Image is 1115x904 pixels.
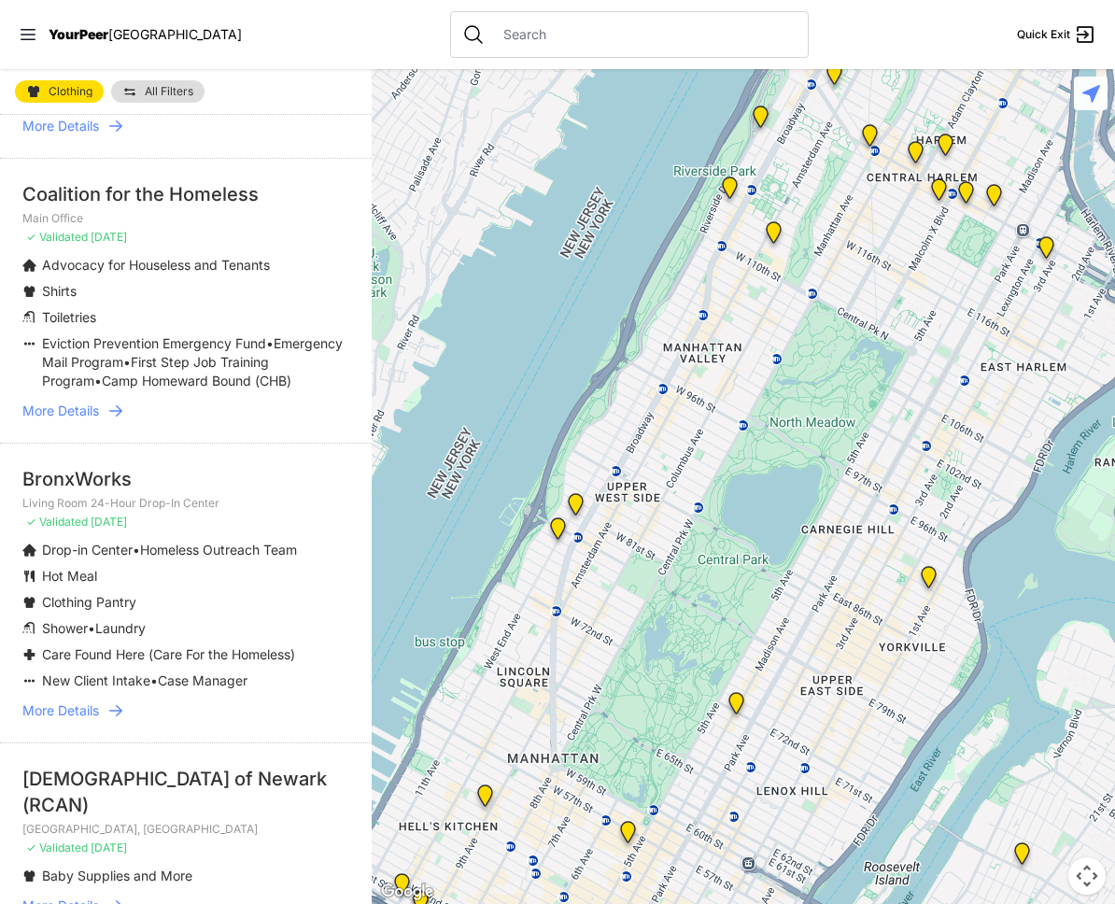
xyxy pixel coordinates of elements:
[42,335,266,351] span: Eviction Prevention Emergency Fund
[1010,842,1034,872] div: Fancy Thrift Shop
[266,335,274,351] span: •
[1068,857,1106,895] button: Map camera controls
[22,701,349,720] a: More Details
[49,86,92,97] span: Clothing
[42,594,136,610] span: Clothing Pantry
[42,283,77,299] span: Shirts
[26,515,88,529] span: ✓ Validated
[762,221,785,251] div: The Cathedral Church of St. John the Divine
[718,177,741,206] div: Ford Hall
[22,117,349,135] a: More Details
[102,373,291,388] span: Camp Homeward Bound (CHB)
[1017,27,1070,42] span: Quick Exit
[376,880,438,904] a: Open this area in Google Maps (opens a new window)
[26,840,88,855] span: ✓ Validated
[22,822,349,837] p: [GEOGRAPHIC_DATA], [GEOGRAPHIC_DATA]
[88,620,95,636] span: •
[42,568,97,584] span: Hot Meal
[492,25,797,44] input: Search
[145,86,193,97] span: All Filters
[133,542,140,558] span: •
[95,620,146,636] span: Laundry
[904,141,927,171] div: Uptown/Harlem DYCD Youth Drop-in Center
[725,692,748,722] div: Manhattan
[22,211,349,226] p: Main Office
[982,184,1006,214] div: East Harlem
[1017,23,1096,46] a: Quick Exit
[42,646,295,662] span: Care Found Here (Care For the Homeless)
[108,26,242,42] span: [GEOGRAPHIC_DATA]
[22,117,99,135] span: More Details
[858,124,882,154] div: The PILLARS – Holistic Recovery Support
[150,672,158,688] span: •
[42,257,270,273] span: Advocacy for Houseless and Tenants
[42,672,150,688] span: New Client Intake
[140,542,297,558] span: Homeless Outreach Team
[42,542,133,558] span: Drop-in Center
[91,515,127,529] span: [DATE]
[564,493,587,523] div: Pathways Adult Drop-In Program
[158,672,247,688] span: Case Manager
[94,373,102,388] span: •
[15,80,104,103] a: Clothing
[91,230,127,244] span: [DATE]
[473,784,497,814] div: 9th Avenue Drop-in Center
[123,354,131,370] span: •
[1035,236,1058,266] div: Main Location
[42,868,192,883] span: Baby Supplies and More
[42,620,88,636] span: Shower
[749,106,772,135] div: Manhattan
[390,873,414,903] div: New York
[42,309,96,325] span: Toiletries
[91,840,127,855] span: [DATE]
[26,230,88,244] span: ✓ Validated
[22,402,349,420] a: More Details
[954,181,978,211] div: Manhattan
[376,880,438,904] img: Google
[22,181,349,207] div: Coalition for the Homeless
[22,496,349,511] p: Living Room 24-Hour Drop-In Center
[49,26,108,42] span: YourPeer
[22,701,99,720] span: More Details
[42,354,269,388] span: First Step Job Training Program
[49,29,242,40] a: YourPeer[GEOGRAPHIC_DATA]
[22,466,349,492] div: BronxWorks
[22,766,349,818] div: [DEMOGRAPHIC_DATA] of Newark (RCAN)
[111,80,205,103] a: All Filters
[22,402,99,420] span: More Details
[917,566,940,596] div: Avenue Church
[934,134,957,163] div: Manhattan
